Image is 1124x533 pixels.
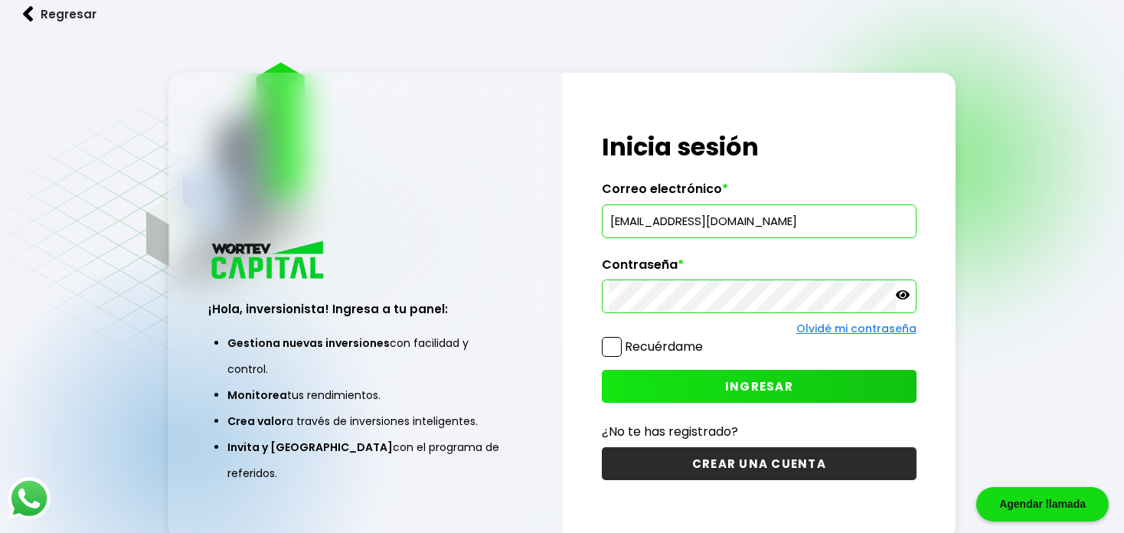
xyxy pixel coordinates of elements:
img: logo_wortev_capital [208,239,329,284]
img: logos_whatsapp-icon.242b2217.svg [8,477,51,520]
span: Invita y [GEOGRAPHIC_DATA] [227,440,393,455]
h3: ¡Hola, inversionista! Ingresa a tu panel: [208,300,522,318]
button: INGRESAR [602,370,916,403]
button: CREAR UNA CUENTA [602,447,916,480]
p: ¿No te has registrado? [602,422,916,441]
label: Contraseña [602,257,916,280]
li: con facilidad y control. [227,330,503,382]
span: Monitorea [227,387,287,403]
li: tus rendimientos. [227,382,503,408]
input: hola@wortev.capital [609,205,909,237]
div: Agendar llamada [976,487,1109,522]
label: Recuérdame [625,338,703,355]
label: Correo electrónico [602,181,916,204]
a: Olvidé mi contraseña [796,321,917,336]
img: flecha izquierda [23,6,34,22]
li: a través de inversiones inteligentes. [227,408,503,434]
span: Crea valor [227,414,286,429]
span: INGRESAR [725,378,793,394]
li: con el programa de referidos. [227,434,503,486]
span: Gestiona nuevas inversiones [227,335,390,351]
h1: Inicia sesión [602,129,916,165]
a: ¿No te has registrado?CREAR UNA CUENTA [602,422,916,480]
